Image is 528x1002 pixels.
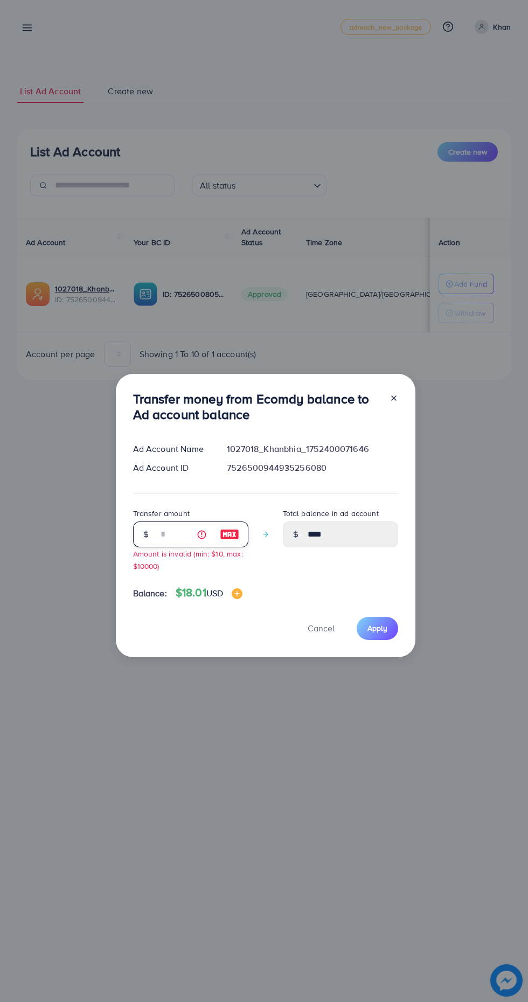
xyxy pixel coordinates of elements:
[206,587,223,599] span: USD
[133,587,167,600] span: Balance:
[176,586,242,600] h4: $18.01
[218,462,406,474] div: 7526500944935256080
[232,588,242,599] img: image
[124,462,219,474] div: Ad Account ID
[133,508,190,519] label: Transfer amount
[357,617,398,640] button: Apply
[133,391,381,422] h3: Transfer money from Ecomdy balance to Ad account balance
[133,548,243,571] small: Amount is invalid (min: $10, max: $10000)
[367,623,387,634] span: Apply
[308,622,335,634] span: Cancel
[283,508,379,519] label: Total balance in ad account
[220,528,239,541] img: image
[218,443,406,455] div: 1027018_Khanbhia_1752400071646
[294,617,348,640] button: Cancel
[124,443,219,455] div: Ad Account Name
